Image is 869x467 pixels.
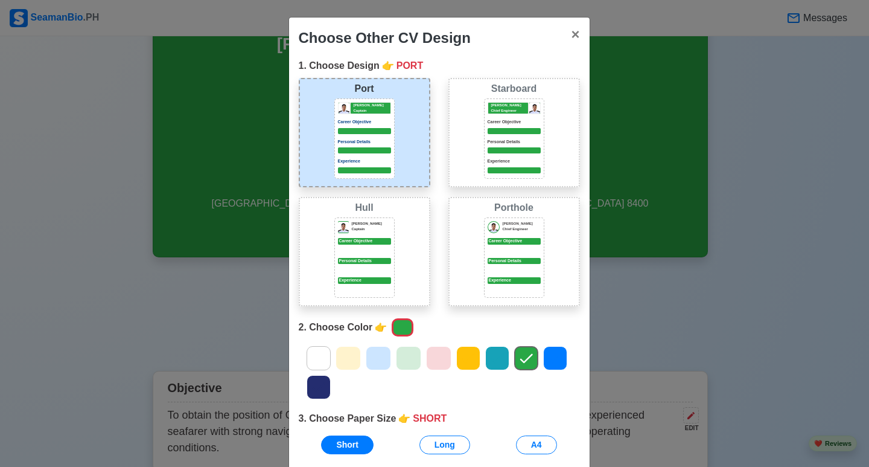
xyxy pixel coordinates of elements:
[299,411,580,426] div: 3. Choose Paper Size
[488,119,541,126] p: Career Objective
[338,158,391,165] p: Experience
[338,119,391,126] p: Career Objective
[321,436,374,454] button: Short
[375,320,387,335] span: point
[488,238,541,245] div: Career Objective
[503,221,541,227] p: [PERSON_NAME]
[338,139,391,146] p: Personal Details
[302,82,427,96] div: Port
[488,258,541,265] div: Personal Details
[413,411,447,426] span: SHORT
[503,227,541,232] p: Chief Engineer
[299,27,471,49] div: Choose Other CV Design
[354,103,390,108] p: [PERSON_NAME]
[352,227,391,232] p: Captain
[491,103,528,108] p: [PERSON_NAME]
[352,221,391,227] p: [PERSON_NAME]
[419,436,470,454] button: Long
[488,158,541,165] p: Experience
[452,201,576,215] div: Porthole
[382,59,394,73] span: point
[299,59,580,73] div: 1. Choose Design
[338,277,391,284] p: Experience
[354,108,390,114] p: Captain
[571,26,579,42] span: ×
[302,201,427,215] div: Hull
[396,59,423,73] span: PORT
[299,316,580,339] div: 2. Choose Color
[491,108,528,114] p: Chief Engineer
[338,238,391,245] p: Career Objective
[488,277,541,284] div: Experience
[452,82,576,96] div: Starboard
[338,258,391,265] p: Personal Details
[488,139,541,146] p: Personal Details
[398,411,410,426] span: point
[516,436,557,454] button: A4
